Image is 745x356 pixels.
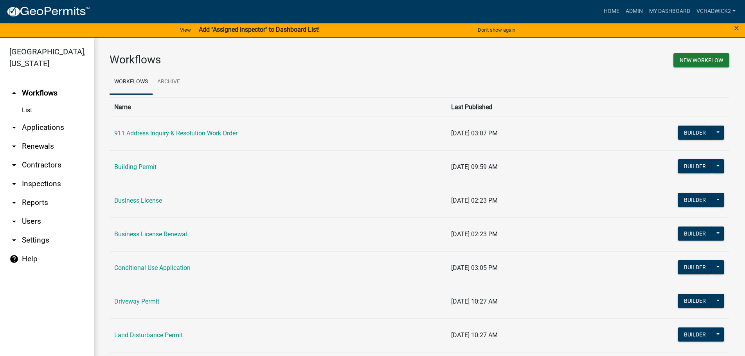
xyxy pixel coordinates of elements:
a: Admin [623,4,646,19]
a: Archive [153,70,185,95]
a: Home [601,4,623,19]
button: Builder [678,227,712,241]
button: Builder [678,126,712,140]
span: [DATE] 10:27 AM [451,298,498,305]
i: arrow_drop_up [9,88,19,98]
button: Builder [678,294,712,308]
span: [DATE] 03:05 PM [451,264,498,271]
a: Land Disturbance Permit [114,331,183,339]
a: Conditional Use Application [114,264,191,271]
i: arrow_drop_down [9,217,19,226]
span: × [734,23,739,34]
i: arrow_drop_down [9,142,19,151]
a: Workflows [110,70,153,95]
strong: Add "Assigned Inspector" to Dashboard List! [199,26,320,33]
span: [DATE] 10:27 AM [451,331,498,339]
a: Business License [114,197,162,204]
i: arrow_drop_down [9,160,19,170]
a: 911 Address Inquiry & Resolution Work Order [114,129,238,137]
button: Close [734,23,739,33]
span: [DATE] 03:07 PM [451,129,498,137]
button: Builder [678,193,712,207]
button: Builder [678,260,712,274]
i: arrow_drop_down [9,123,19,132]
a: View [177,23,194,36]
button: Don't show again [475,23,518,36]
span: [DATE] 09:59 AM [451,163,498,171]
a: Business License Renewal [114,230,187,238]
h3: Workflows [110,53,414,67]
a: Building Permit [114,163,157,171]
span: [DATE] 02:23 PM [451,197,498,204]
th: Name [110,97,446,117]
i: arrow_drop_down [9,198,19,207]
a: Driveway Permit [114,298,159,305]
span: [DATE] 02:23 PM [451,230,498,238]
th: Last Published [446,97,587,117]
a: My Dashboard [646,4,693,19]
button: Builder [678,159,712,173]
i: arrow_drop_down [9,179,19,189]
a: VChadwick2 [693,4,739,19]
button: Builder [678,327,712,342]
button: New Workflow [673,53,729,67]
i: arrow_drop_down [9,236,19,245]
i: help [9,254,19,264]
